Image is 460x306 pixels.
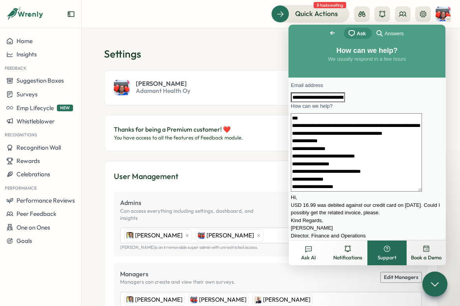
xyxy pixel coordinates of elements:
[16,51,37,58] span: Insights
[136,87,190,95] span: Adamant Health Oy
[114,80,130,96] img: Anne Fraser-Vatto
[411,254,442,261] span: Book a Demo
[114,134,243,141] p: You have access to all the features of Feedback module.
[2,78,44,84] span: How can we help?
[120,279,235,286] p: Managers can create and view their own surveys.
[126,296,133,303] img: Paulus Carpelan
[16,77,64,84] span: Suggestion Boxes
[16,37,33,45] span: Home
[16,144,61,151] span: Recognition Wall
[271,5,349,22] button: Quick Actions
[436,7,451,22] img: Anne Fraser-Vatto
[16,118,55,125] span: Whistleblower
[2,58,35,63] span: Email address
[114,125,243,134] p: Thanks for being a Premium customer! ❤️
[16,170,50,178] span: Celebrations
[136,80,190,87] span: [PERSON_NAME]
[288,25,445,239] iframe: Help Scout Beacon - Live Chat, Contact Form, and Knowledge Base
[289,241,328,265] button: Ask AI
[135,231,183,240] span: [PERSON_NAME]
[367,241,407,265] button: Support
[16,210,57,217] span: Peer Feedback
[120,198,271,208] p: Admins
[314,2,346,8] span: 8 tasks waiting
[254,296,261,303] img: Mika Ylihautala
[199,295,246,304] span: [PERSON_NAME]
[328,241,367,265] button: Notifications
[104,47,438,61] h1: Settings
[114,170,428,183] button: User Management
[16,237,32,244] span: Goals
[16,104,54,112] span: Emp Lifecycle
[333,254,362,261] span: Notifications
[126,232,133,239] img: Paulus Carpelan
[190,296,197,303] img: Anne Fraser-Vatto
[120,245,422,250] p: [PERSON_NAME] is an irremovable super admin with unrestricted access.
[206,231,254,240] span: [PERSON_NAME]
[120,269,235,279] p: Managers
[301,254,316,261] span: Ask AI
[2,169,155,253] div: Hi, USD 16.99 was debited against our credit card on [DATE]. Could I possibly get the related inv...
[378,254,396,261] span: Support
[16,157,40,165] span: Rewards
[57,105,73,111] span: NEW
[407,241,446,265] button: Book a Demo
[295,9,338,19] span: Quick Actions
[381,272,422,282] a: Edit Managers
[198,232,205,239] img: Anne Fraser-Vatto
[16,197,75,204] span: Performance Reviews
[114,170,178,183] div: User Management
[16,224,50,231] span: One on Ones
[120,208,271,221] p: Can access everything including settings, dashboard, and insights
[67,10,75,18] button: Expand sidebar
[16,91,38,98] span: Surveys
[135,295,183,304] span: [PERSON_NAME]
[263,295,310,304] span: [PERSON_NAME]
